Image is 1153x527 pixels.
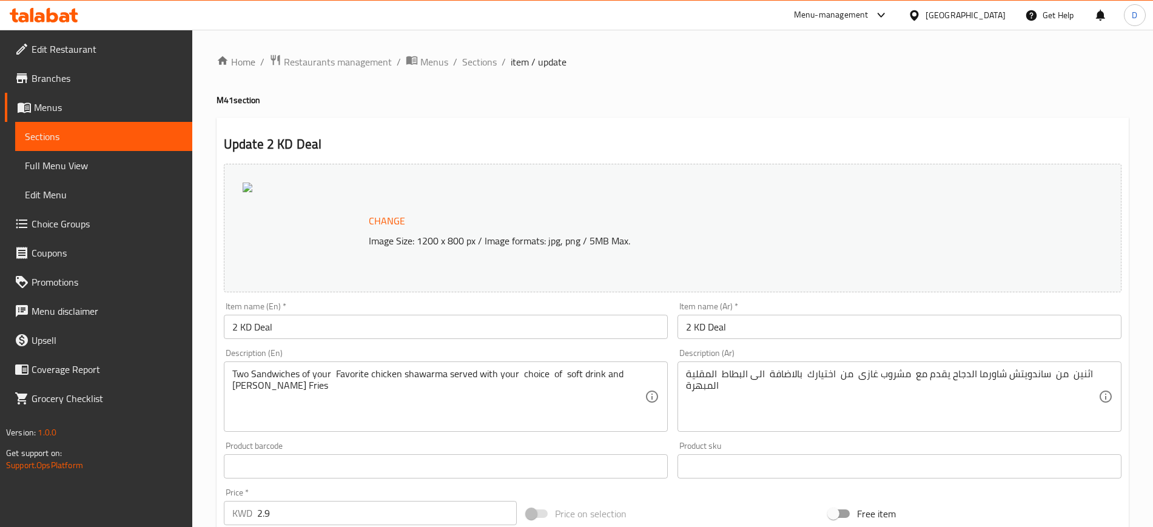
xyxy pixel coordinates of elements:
[224,315,668,339] input: Enter name En
[224,135,1121,153] h2: Update 2 KD Deal
[260,55,264,69] li: /
[15,180,192,209] a: Edit Menu
[5,355,192,384] a: Coverage Report
[38,425,56,440] span: 1.0.0
[420,55,448,69] span: Menus
[686,368,1098,426] textarea: اثنين من ساندويتش شاورما الدجاح يقدم مع مشروب غازى من اختيارك بالاضافة الى البطاط المقلية المبهرة
[5,384,192,413] a: Grocery Checklist
[25,129,183,144] span: Sections
[555,506,627,521] span: Price on selection
[6,425,36,440] span: Version:
[5,64,192,93] a: Branches
[5,93,192,122] a: Menus
[224,454,668,478] input: Please enter product barcode
[1132,8,1137,22] span: D
[32,362,183,377] span: Coverage Report
[6,457,83,473] a: Support.OpsPlatform
[34,100,183,115] span: Menus
[677,315,1121,339] input: Enter name Ar
[32,217,183,231] span: Choice Groups
[15,122,192,151] a: Sections
[6,445,62,461] span: Get support on:
[232,506,252,520] p: KWD
[32,42,183,56] span: Edit Restaurant
[32,391,183,406] span: Grocery Checklist
[269,54,392,70] a: Restaurants management
[369,212,405,230] span: Change
[453,55,457,69] li: /
[217,94,1129,106] h4: M41 section
[5,238,192,267] a: Coupons
[32,333,183,347] span: Upsell
[462,55,497,69] a: Sections
[857,506,896,521] span: Free item
[15,151,192,180] a: Full Menu View
[284,55,392,69] span: Restaurants management
[364,209,410,233] button: Change
[364,233,1009,248] p: Image Size: 1200 x 800 px / Image formats: jpg, png / 5MB Max.
[25,158,183,173] span: Full Menu View
[32,71,183,86] span: Branches
[5,297,192,326] a: Menu disclaimer
[5,326,192,355] a: Upsell
[511,55,566,69] span: item / update
[677,454,1121,478] input: Please enter product sku
[406,54,448,70] a: Menus
[32,304,183,318] span: Menu disclaimer
[217,55,255,69] a: Home
[397,55,401,69] li: /
[32,275,183,289] span: Promotions
[502,55,506,69] li: /
[25,187,183,202] span: Edit Menu
[243,183,252,192] img: 1A91C6D03DF75A73A6090A2F68695483
[5,35,192,64] a: Edit Restaurant
[926,8,1006,22] div: [GEOGRAPHIC_DATA]
[257,501,517,525] input: Please enter price
[232,368,645,426] textarea: Two Sandwiches of your Favorite chicken shawarma served with your choice of soft drink and [PERSO...
[217,54,1129,70] nav: breadcrumb
[794,8,869,22] div: Menu-management
[5,267,192,297] a: Promotions
[5,209,192,238] a: Choice Groups
[32,246,183,260] span: Coupons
